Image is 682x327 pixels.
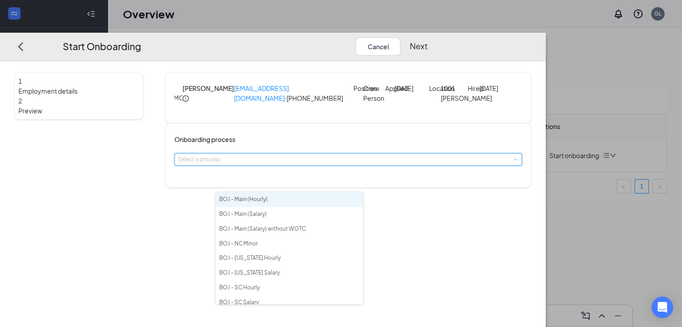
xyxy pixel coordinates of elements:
span: 1 [18,77,22,85]
p: [DATE] [395,83,413,93]
p: · [PHONE_NUMBER] [234,83,354,103]
span: BOJ - Main (Salary) without WOTC [219,225,306,232]
p: Applied [385,83,395,93]
span: BOJ - NC Minor [219,240,258,247]
span: info-circle [182,95,189,102]
p: 1001 [PERSON_NAME] [441,83,464,103]
p: Location [429,83,441,93]
span: BOJ - [US_STATE] Hourly [219,254,281,261]
p: Position [353,83,363,93]
h4: Onboarding process [174,134,522,144]
span: BOJ - Main (Hourly) [219,196,268,202]
span: BOJ - SC Salary [219,299,259,305]
span: BOJ - SC Hourly [219,284,260,291]
div: Open Intercom Messenger [652,297,673,318]
p: Crew Person [363,83,382,103]
span: 2 [18,97,22,105]
h3: Start Onboarding [63,39,141,54]
span: BOJ - [US_STATE] Salary [219,269,280,276]
p: [DATE] [479,83,503,93]
h4: [PERSON_NAME] [182,83,234,93]
span: Employment details [18,86,139,96]
p: Hired [468,83,479,93]
button: Cancel [356,38,400,56]
span: BOJ - Main (Salary) [219,211,267,217]
a: [EMAIL_ADDRESS][DOMAIN_NAME] [234,84,289,102]
div: MC [173,93,183,103]
span: Preview [18,106,139,116]
button: Next [409,38,427,56]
